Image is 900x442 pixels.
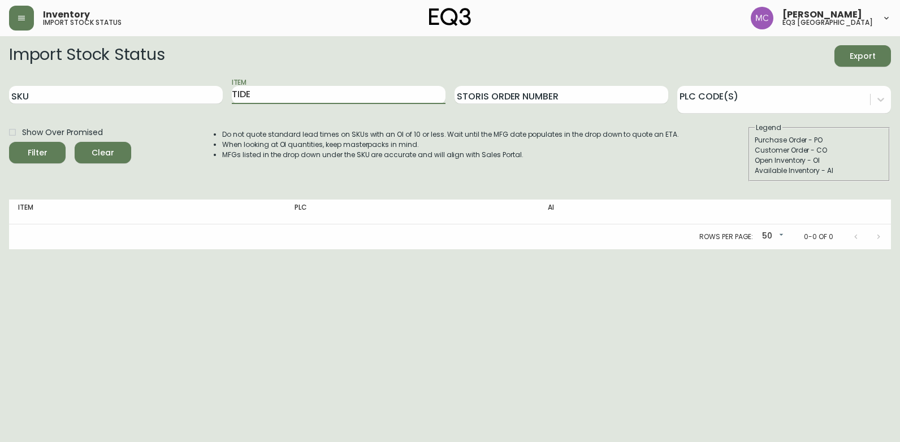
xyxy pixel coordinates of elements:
span: Show Over Promised [22,127,103,138]
li: MFGs listed in the drop down under the SKU are accurate and will align with Sales Portal. [222,150,679,160]
button: Clear [75,142,131,163]
img: 6dbdb61c5655a9a555815750a11666cc [751,7,773,29]
h2: Import Stock Status [9,45,165,67]
h5: import stock status [43,19,122,26]
div: Purchase Order - PO [755,135,884,145]
button: Export [834,45,891,67]
span: Clear [84,146,122,160]
div: Open Inventory - OI [755,155,884,166]
img: logo [429,8,471,26]
p: 0-0 of 0 [804,232,833,242]
h5: eq3 [GEOGRAPHIC_DATA] [782,19,873,26]
span: Inventory [43,10,90,19]
div: Filter [28,146,47,160]
span: Export [843,49,882,63]
div: Available Inventory - AI [755,166,884,176]
th: PLC [285,200,539,224]
span: [PERSON_NAME] [782,10,862,19]
li: When looking at OI quantities, keep masterpacks in mind. [222,140,679,150]
div: Customer Order - CO [755,145,884,155]
p: Rows per page: [699,232,753,242]
th: AI [539,200,741,224]
li: Do not quote standard lead times on SKUs with an OI of 10 or less. Wait until the MFG date popula... [222,129,679,140]
button: Filter [9,142,66,163]
div: 50 [758,227,786,246]
th: Item [9,200,285,224]
legend: Legend [755,123,782,133]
